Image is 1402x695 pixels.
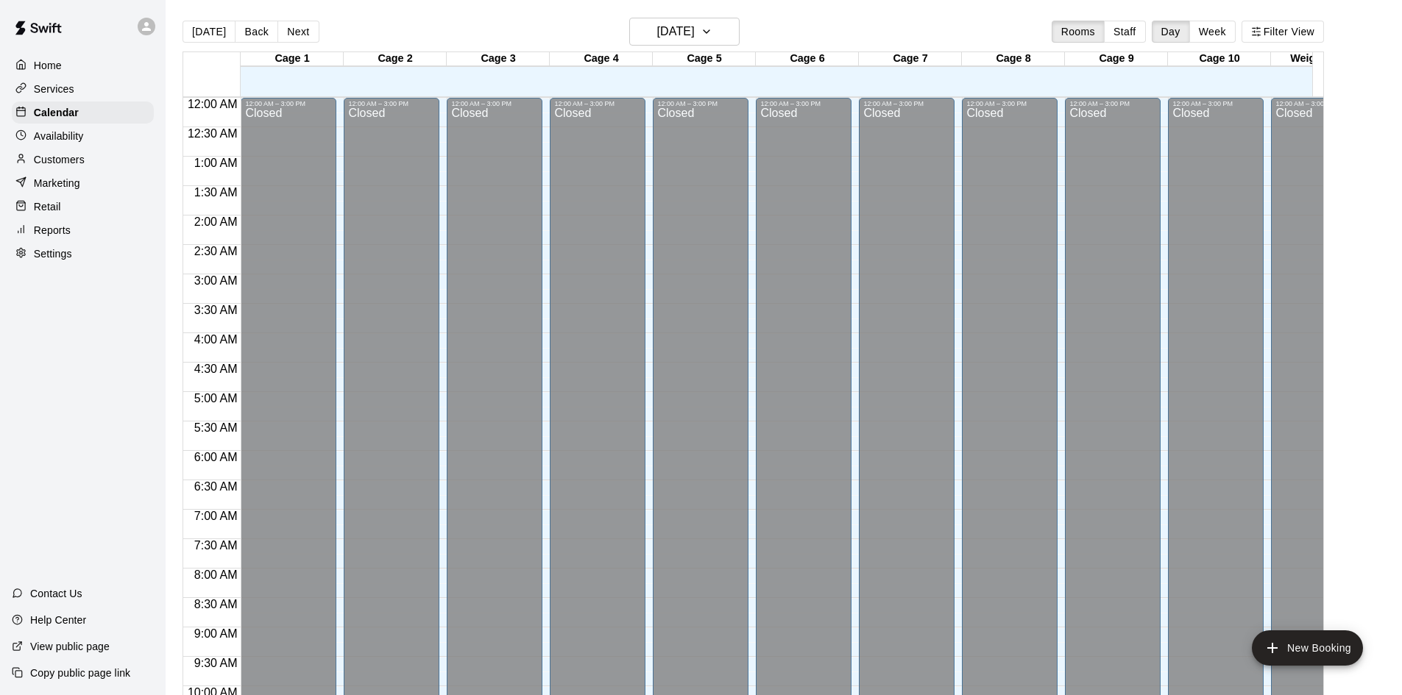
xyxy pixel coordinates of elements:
span: 9:00 AM [191,627,241,640]
span: 5:00 AM [191,392,241,404]
div: Cage 4 [550,52,653,66]
button: add [1252,630,1363,666]
div: 12:00 AM – 3:00 PM [760,100,847,107]
a: Reports [12,219,154,241]
a: Marketing [12,172,154,194]
a: Calendar [12,101,154,124]
p: View public page [30,639,110,654]
button: Day [1152,21,1190,43]
span: 1:30 AM [191,186,241,199]
button: Next [277,21,319,43]
div: Cage 10 [1168,52,1271,66]
button: Filter View [1242,21,1324,43]
button: Staff [1104,21,1146,43]
p: Marketing [34,176,80,190]
div: Weight room [1271,52,1374,66]
div: Cage 5 [653,52,756,66]
div: 12:00 AM – 3:00 PM [863,100,950,107]
span: 6:00 AM [191,451,241,463]
p: Contact Us [30,586,82,601]
p: Availability [34,129,84,143]
span: 3:30 AM [191,304,241,316]
div: 12:00 AM – 3:00 PM [554,100,641,107]
p: Copy public page link [30,666,130,680]
div: Cage 8 [962,52,1065,66]
div: Cage 3 [447,52,550,66]
div: 12:00 AM – 3:00 PM [245,100,332,107]
div: 12:00 AM – 3:00 PM [1172,100,1259,107]
span: 3:00 AM [191,274,241,287]
button: [DATE] [629,18,740,46]
div: Cage 7 [859,52,962,66]
div: 12:00 AM – 3:00 PM [348,100,435,107]
h6: [DATE] [657,21,695,42]
p: Services [34,82,74,96]
span: 6:30 AM [191,480,241,493]
button: Rooms [1052,21,1105,43]
div: 12:00 AM – 3:00 PM [1069,100,1156,107]
div: 12:00 AM – 3:00 PM [657,100,744,107]
div: Cage 2 [344,52,447,66]
a: Settings [12,243,154,265]
button: [DATE] [183,21,236,43]
span: 12:30 AM [184,127,241,140]
p: Retail [34,199,61,214]
span: 2:30 AM [191,245,241,257]
p: Calendar [34,105,79,120]
div: 12:00 AM – 3:00 PM [451,100,538,107]
a: Services [12,78,154,100]
span: 4:30 AM [191,363,241,375]
div: Cage 1 [241,52,344,66]
p: Settings [34,246,72,261]
div: 12:00 AM – 3:00 PM [1275,100,1362,107]
div: Cage 6 [756,52,859,66]
p: Home [34,58,62,73]
a: Home [12,54,154,76]
span: 8:30 AM [191,598,241,610]
span: 12:00 AM [184,98,241,110]
span: 1:00 AM [191,157,241,169]
button: Back [235,21,278,43]
p: Reports [34,223,71,238]
a: Retail [12,196,154,218]
span: 2:00 AM [191,215,241,228]
a: Customers [12,149,154,171]
span: 9:30 AM [191,657,241,669]
div: Cage 9 [1065,52,1168,66]
a: Availability [12,125,154,147]
button: Week [1189,21,1236,43]
p: Help Center [30,613,86,627]
p: Customers [34,152,85,167]
div: 12:00 AM – 3:00 PM [966,100,1053,107]
span: 5:30 AM [191,421,241,434]
span: 4:00 AM [191,333,241,346]
span: 8:00 AM [191,569,241,581]
span: 7:00 AM [191,510,241,522]
span: 7:30 AM [191,539,241,552]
